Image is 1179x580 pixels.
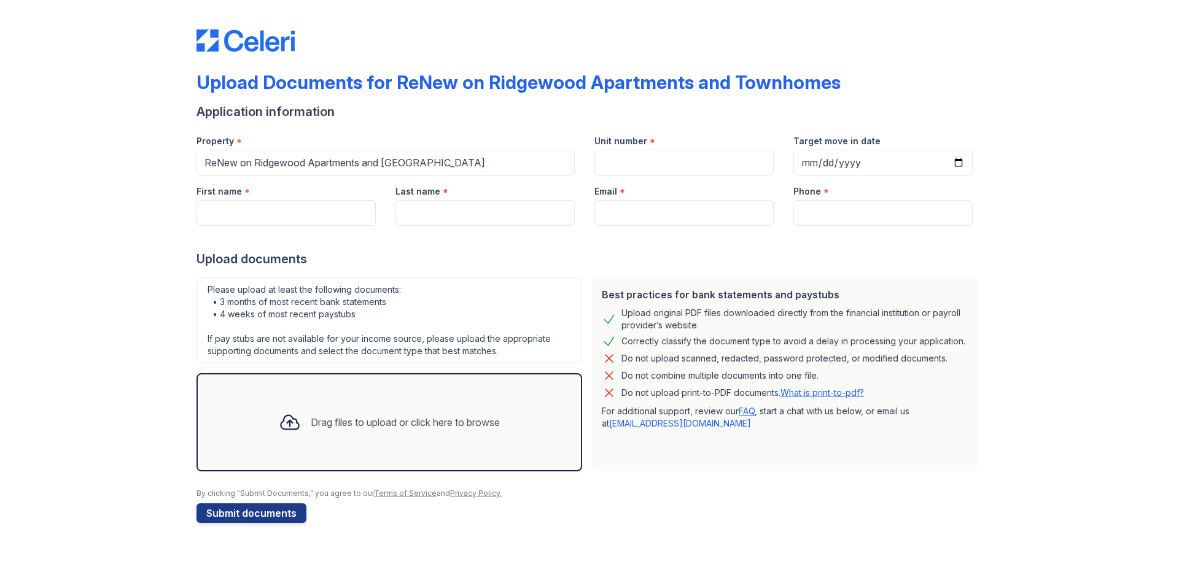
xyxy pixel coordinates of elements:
a: [EMAIL_ADDRESS][DOMAIN_NAME] [609,418,751,428]
div: Do not combine multiple documents into one file. [621,368,819,383]
div: By clicking "Submit Documents," you agree to our and [196,489,982,498]
div: Upload documents [196,250,982,268]
button: Submit documents [196,503,306,523]
div: Drag files to upload or click here to browse [311,415,500,430]
label: Email [594,185,617,198]
a: What is print-to-pdf? [780,387,864,398]
label: Last name [395,185,440,198]
img: CE_Logo_Blue-a8612792a0a2168367f1c8372b55b34899dd931a85d93a1a3d3e32e68fde9ad4.png [196,29,295,52]
p: For additional support, review our , start a chat with us below, or email us at [602,405,968,430]
div: Please upload at least the following documents: • 3 months of most recent bank statements • 4 wee... [196,277,582,363]
a: Terms of Service [374,489,437,498]
div: Upload original PDF files downloaded directly from the financial institution or payroll provider’... [621,307,968,331]
a: Privacy Policy. [450,489,502,498]
label: Target move in date [793,135,881,147]
div: Best practices for bank statements and paystubs [602,287,968,302]
label: Property [196,135,234,147]
div: Do not upload scanned, redacted, password protected, or modified documents. [621,351,947,366]
label: Phone [793,185,821,198]
label: Unit number [594,135,647,147]
div: Application information [196,103,982,120]
p: Do not upload print-to-PDF documents. [621,387,864,399]
div: Upload Documents for ReNew on Ridgewood Apartments and Townhomes [196,71,841,93]
a: FAQ [739,406,755,416]
div: Correctly classify the document type to avoid a delay in processing your application. [621,334,965,349]
label: First name [196,185,242,198]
